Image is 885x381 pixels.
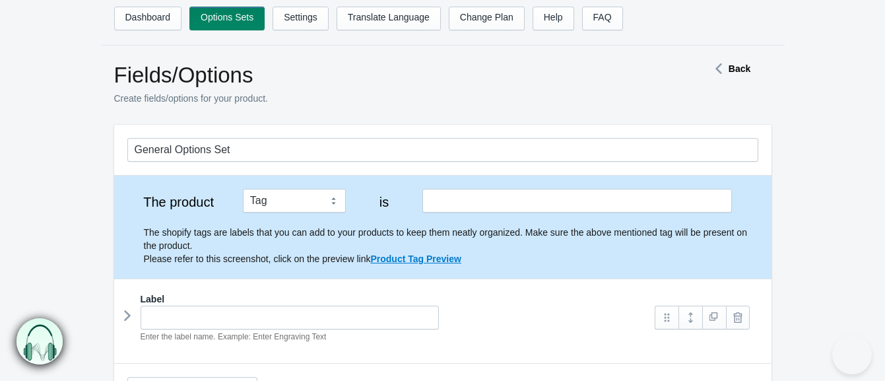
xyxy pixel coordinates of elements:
label: Label [141,293,165,306]
input: General Options Set [127,138,758,162]
label: The product [127,195,230,209]
a: FAQ [582,7,623,30]
em: Enter the label name. Example: Enter Engraving Text [141,332,327,341]
p: Create fields/options for your product. [114,92,662,105]
a: Options Sets [189,7,265,30]
strong: Back [729,63,750,74]
img: bxm.png [16,318,63,364]
a: Product Tag Preview [370,254,461,264]
p: The shopify tags are labels that you can add to your products to keep them neatly organized. Make... [144,226,758,265]
label: is [358,195,410,209]
a: Dashboard [114,7,182,30]
a: Back [709,63,750,74]
a: Change Plan [449,7,525,30]
h1: Fields/Options [114,62,662,88]
a: Translate Language [337,7,441,30]
a: Help [533,7,574,30]
iframe: Toggle Customer Support [832,335,872,374]
a: Settings [273,7,329,30]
